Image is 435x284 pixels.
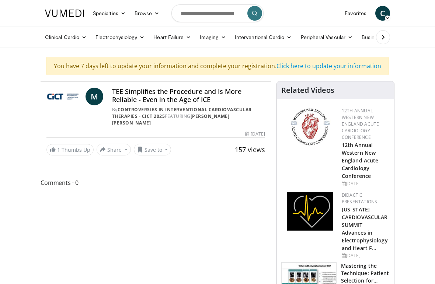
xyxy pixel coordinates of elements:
h4: TEE Simplifies the Procedure and Is More Reliable - Even in the Age of ICE [112,88,265,104]
a: [US_STATE] CARDIOVASCULAR SUMMIT Advances in Electrophysiology and Heart F… [342,206,388,252]
img: Controversies in Interventional Cardiovascular Therapies - CICT 2025 [46,88,83,105]
a: Peripheral Vascular [296,30,357,45]
button: Save to [134,144,171,155]
div: [DATE] [342,180,388,187]
span: Comments 0 [41,178,271,187]
span: 157 views [235,145,265,154]
a: Favorites [340,6,371,21]
a: 1 Thumbs Up [46,144,94,155]
a: 12th Annual Western New England Acute Cardiology Conference [342,108,379,140]
a: Business [357,30,395,45]
span: 1 [57,146,60,153]
div: Didactic Presentations [342,192,388,205]
a: M [86,88,103,105]
a: Electrophysiology [91,30,149,45]
a: [PERSON_NAME] [PERSON_NAME] [112,113,230,126]
img: VuMedi Logo [45,10,84,17]
h4: Related Videos [281,86,334,95]
a: Specialties [88,6,130,21]
a: Controversies in Interventional Cardiovascular Therapies - CICT 2025 [112,106,252,119]
a: Browse [130,6,164,21]
div: [DATE] [342,252,388,259]
a: Heart Failure [149,30,195,45]
div: [DATE] [245,131,265,137]
div: You have 7 days left to update your information and complete your registration. [46,57,389,75]
a: Imaging [195,30,230,45]
div: By FEATURING [112,106,265,126]
a: Click here to update your information [276,62,381,70]
button: Share [97,144,131,155]
input: Search topics, interventions [171,4,264,22]
img: 1860aa7a-ba06-47e3-81a4-3dc728c2b4cf.png.150x105_q85_autocrop_double_scale_upscale_version-0.2.png [287,192,333,231]
a: Interventional Cardio [230,30,296,45]
a: Clinical Cardio [41,30,91,45]
a: C [375,6,390,21]
img: 0954f259-7907-4053-a817-32a96463ecc8.png.150x105_q85_autocrop_double_scale_upscale_version-0.2.png [290,108,331,146]
a: 12th Annual Western New England Acute Cardiology Conference [342,141,378,179]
